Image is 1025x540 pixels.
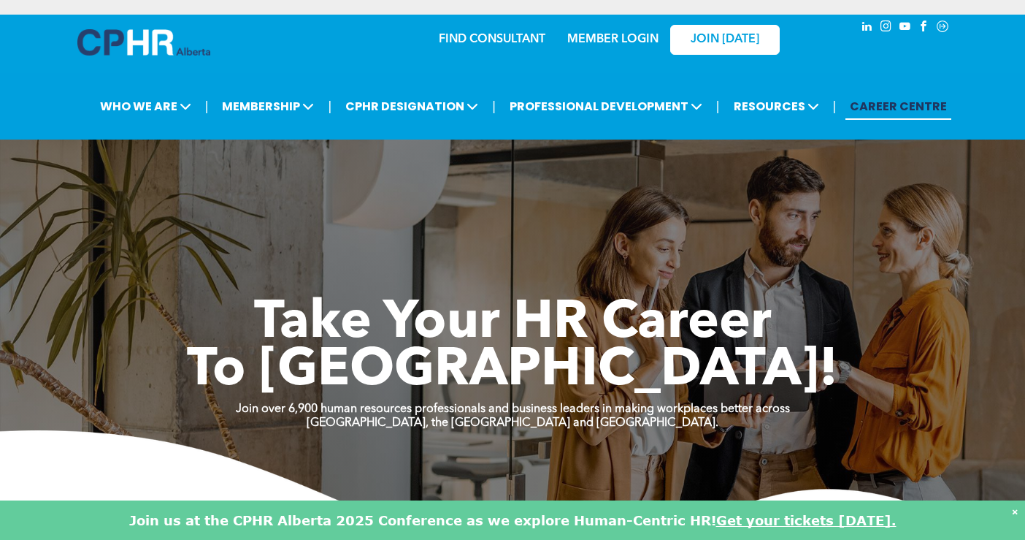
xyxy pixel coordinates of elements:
li: | [328,91,331,121]
strong: [GEOGRAPHIC_DATA], the [GEOGRAPHIC_DATA] and [GEOGRAPHIC_DATA]. [307,417,718,429]
a: FIND CONSULTANT [439,34,545,45]
img: A blue and white logo for cp alberta [77,29,210,56]
span: PROFESSIONAL DEVELOPMENT [505,93,707,120]
a: Get your tickets [DATE]. [716,512,897,528]
li: | [716,91,720,121]
span: To [GEOGRAPHIC_DATA]! [187,345,838,398]
a: CAREER CENTRE [845,93,951,120]
span: CPHR DESIGNATION [341,93,483,120]
span: RESOURCES [729,93,824,120]
a: Social network [934,18,951,38]
a: youtube [897,18,913,38]
a: linkedin [859,18,875,38]
a: facebook [915,18,932,38]
a: MEMBER LOGIN [567,34,659,45]
span: JOIN [DATE] [691,33,759,47]
font: Join us at the CPHR Alberta 2025 Conference as we explore Human-Centric HR! [129,512,716,528]
span: WHO WE ARE [96,93,196,120]
a: instagram [878,18,894,38]
li: | [492,91,496,121]
span: MEMBERSHIP [218,93,318,120]
span: Take Your HR Career [254,297,772,350]
div: Dismiss notification [1012,504,1018,519]
li: | [205,91,209,121]
li: | [833,91,837,121]
a: JOIN [DATE] [670,25,780,55]
strong: Join over 6,900 human resources professionals and business leaders in making workplaces better ac... [236,403,790,415]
